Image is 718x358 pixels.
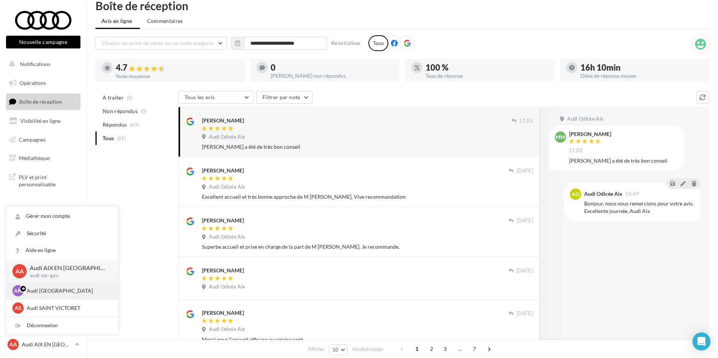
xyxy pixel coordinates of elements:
div: [PERSON_NAME] a été de très bon conseil [202,143,533,151]
p: Audi [GEOGRAPHIC_DATA] [27,287,109,295]
button: Nouvelle campagne [6,36,80,48]
span: Audi Odicée Aix [209,284,245,290]
span: 2 [426,343,438,355]
span: Répondus [103,121,127,128]
div: 16h 10min [580,63,703,72]
div: Audi Odicée Aix [584,191,623,196]
span: Campagnes [19,136,46,142]
span: résultats/page [352,346,383,353]
button: Filtrer par note [256,91,313,104]
div: [PERSON_NAME] [202,267,244,274]
span: 1 [411,343,423,355]
button: Réinitialiser [328,39,364,48]
button: Choisir un point de vente ou un code magasin [95,37,227,50]
span: ... [454,343,466,355]
div: 4.7 [116,63,238,72]
span: [DATE] [517,267,533,274]
span: Médiathèque [19,155,50,161]
span: A traiter [103,94,124,101]
span: 11:02 [569,147,583,154]
a: Visibilité en ligne [5,113,82,129]
div: [PERSON_NAME] [202,167,244,174]
span: Audi Odicée Aix [209,234,245,240]
div: [PERSON_NAME] [202,117,244,124]
div: Superbe accueil et prise en charge de la part de M [PERSON_NAME]. Je recommande. [202,243,533,251]
div: [PERSON_NAME] [569,131,611,137]
span: Opérations [20,80,46,86]
span: AA [15,267,24,276]
a: Aide en ligne [6,242,118,259]
div: Merci pour l’accueil efficace au service rent. [202,336,533,343]
span: Commentaires [147,17,183,25]
span: PLV et print personnalisable [19,172,77,188]
span: Audi Odicée Aix [209,326,245,333]
div: [PERSON_NAME] non répondus [271,73,393,79]
a: Opérations [5,75,82,91]
span: AO [572,190,580,198]
span: 7 [468,343,480,355]
span: AA [9,341,17,348]
div: Tous [368,35,388,51]
span: Audi Odicée Aix [567,116,603,122]
a: Sécurité [6,225,118,242]
a: Campagnes [5,132,82,148]
div: Taux de réponse [426,73,548,79]
span: Tous les avis [185,94,215,100]
span: Visibilité en ligne [20,118,61,124]
span: AS [15,304,21,312]
span: 10 [332,347,339,353]
span: Choisir un point de vente ou un code magasin [102,40,213,46]
span: (0) [127,95,133,101]
div: Bonjour, nous vous remercions pour votre avis. Excellente journée, Audi Aix [584,200,694,215]
span: Audi Odicée Aix [209,134,245,140]
span: [DATE] [517,310,533,317]
p: Audi AIX EN [GEOGRAPHIC_DATA] [22,341,72,348]
span: MM [556,133,565,141]
p: audi-aix-gau [30,272,106,279]
button: Tous les avis [178,91,253,104]
span: Boîte de réception [19,98,62,105]
button: Notifications [5,56,79,72]
span: 3 [439,343,451,355]
div: [PERSON_NAME] [202,309,244,317]
button: 10 [329,344,348,355]
span: Notifications [20,61,50,67]
div: [PERSON_NAME] a été de très bon conseil [569,157,679,165]
span: 11:02 [519,118,533,124]
span: Afficher [308,346,325,353]
div: Open Intercom Messenger [692,332,710,350]
div: Délai de réponse moyen [580,73,703,79]
span: (0) [141,108,147,114]
p: Audi AIX EN [GEOGRAPHIC_DATA] [30,264,106,272]
div: Note moyenne [116,74,238,79]
a: Gérer mon compte [6,208,118,225]
div: 0 [271,63,393,72]
a: Médiathèque [5,150,82,166]
span: Audi Odicée Aix [209,184,245,190]
a: AA Audi AIX EN [GEOGRAPHIC_DATA] [6,337,80,352]
div: 100 % [426,63,548,72]
span: [DATE] [517,168,533,174]
a: PLV et print personnalisable [5,169,82,191]
span: [DATE] [517,218,533,224]
span: AM [14,287,23,295]
div: Excellent accueil et très bonne approche de M [PERSON_NAME]. Vive recommandation [202,193,533,201]
div: Déconnexion [6,317,118,334]
span: Non répondus [103,107,138,115]
a: Boîte de réception [5,94,82,110]
p: Audi SAINT VICTORET [27,304,109,312]
span: (69) [130,122,139,128]
span: 16:49 [625,192,639,196]
div: [PERSON_NAME] [202,217,244,224]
